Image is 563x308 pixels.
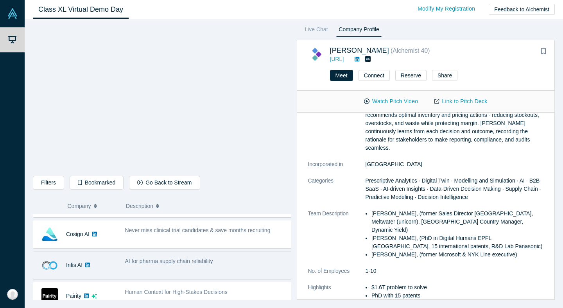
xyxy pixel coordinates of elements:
span: AI for pharma supply chain reliability [125,258,213,264]
dt: Categories [308,177,366,210]
button: Share [432,70,457,81]
button: Watch Pitch Video [356,95,426,108]
a: Company Profile [336,25,382,37]
dt: No. of Employees [308,267,366,283]
svg: dsa ai sparkles [91,294,97,299]
dd: [GEOGRAPHIC_DATA] [366,160,544,168]
p: [URL] is the decision Intelligence for the global supply chain. We help you stay ahead of disrupt... [366,78,544,152]
button: Description [126,198,286,214]
a: Infis AI [66,262,82,268]
dt: Description [308,78,366,160]
button: Go Back to Stream [129,176,200,190]
span: Human Context for High-Stakes Decisions [125,289,228,295]
span: Description [126,198,153,214]
a: Link to Pitch Deck [426,95,495,108]
small: ( Alchemist 40 ) [391,47,430,54]
iframe: MELURNA [33,25,291,170]
a: Pairity [66,293,81,299]
li: [PERSON_NAME], (former Microsoft & NYK Line executive) [371,251,543,259]
button: Filters [33,176,64,190]
img: Pairity's Logo [41,288,58,304]
a: Modify My Registration [409,2,483,16]
li: [PERSON_NAME], (PhD in Digital Humans EPFL [GEOGRAPHIC_DATA], 15 international patents, R&D Lab P... [371,234,543,251]
li: [PERSON_NAME], (former Sales Director [GEOGRAPHIC_DATA], Meltwater (unicorn), [GEOGRAPHIC_DATA] C... [371,210,543,234]
a: Cosign AI [66,231,90,237]
img: Infis AI's Logo [41,257,58,274]
dt: Team Description [308,210,366,267]
a: Live Chat [302,25,331,37]
a: Class XL Virtual Demo Day [33,0,129,19]
button: Company [68,198,118,214]
li: $1.6T problem to solve [371,283,543,292]
span: Prescriptive Analytics · Digital Twin · Modelling and Simulation · AI · B2B SaaS · AI-driven Insi... [366,177,541,200]
dt: Incorporated in [308,160,366,177]
dd: 1-10 [366,267,544,275]
a: [PERSON_NAME] [330,47,389,54]
li: PhD with 15 patents [371,292,543,300]
button: Connect [359,70,390,81]
button: Bookmark [538,46,549,57]
button: Reserve [395,70,427,81]
img: Kimaru AI's Logo [308,46,325,63]
button: Feedback to Alchemist [489,4,555,15]
img: Alchemist Vault Logo [7,8,18,19]
span: Never miss clinical trial candidates & save months recruiting [125,227,271,233]
img: Cosign AI's Logo [41,226,58,243]
button: Bookmarked [70,176,124,190]
span: Company [68,198,91,214]
img: Girish Mutreja's Account [7,289,18,300]
a: [URL] [330,56,344,62]
button: Meet [330,70,353,81]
